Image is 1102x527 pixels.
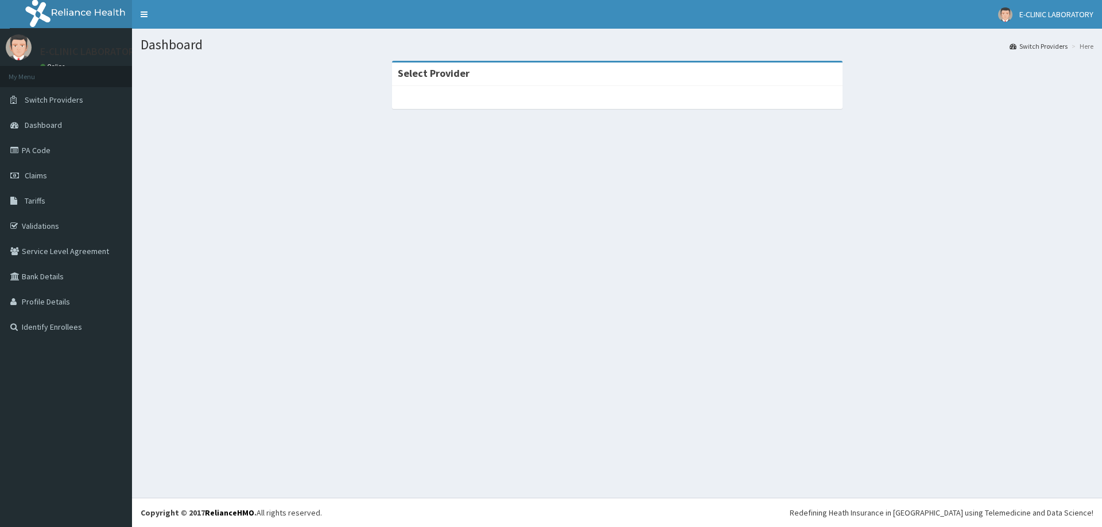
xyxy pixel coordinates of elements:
[6,34,32,60] img: User Image
[998,7,1012,22] img: User Image
[205,508,254,518] a: RelianceHMO
[40,63,68,71] a: Online
[1069,41,1093,51] li: Here
[141,37,1093,52] h1: Dashboard
[40,46,139,57] p: E-CLINIC LABORATORY
[25,120,62,130] span: Dashboard
[1010,41,1068,51] a: Switch Providers
[141,508,257,518] strong: Copyright © 2017 .
[132,498,1102,527] footer: All rights reserved.
[25,170,47,181] span: Claims
[398,67,469,80] strong: Select Provider
[790,507,1093,518] div: Redefining Heath Insurance in [GEOGRAPHIC_DATA] using Telemedicine and Data Science!
[25,196,45,206] span: Tariffs
[25,95,83,105] span: Switch Providers
[1019,9,1093,19] span: E-CLINIC LABORATORY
